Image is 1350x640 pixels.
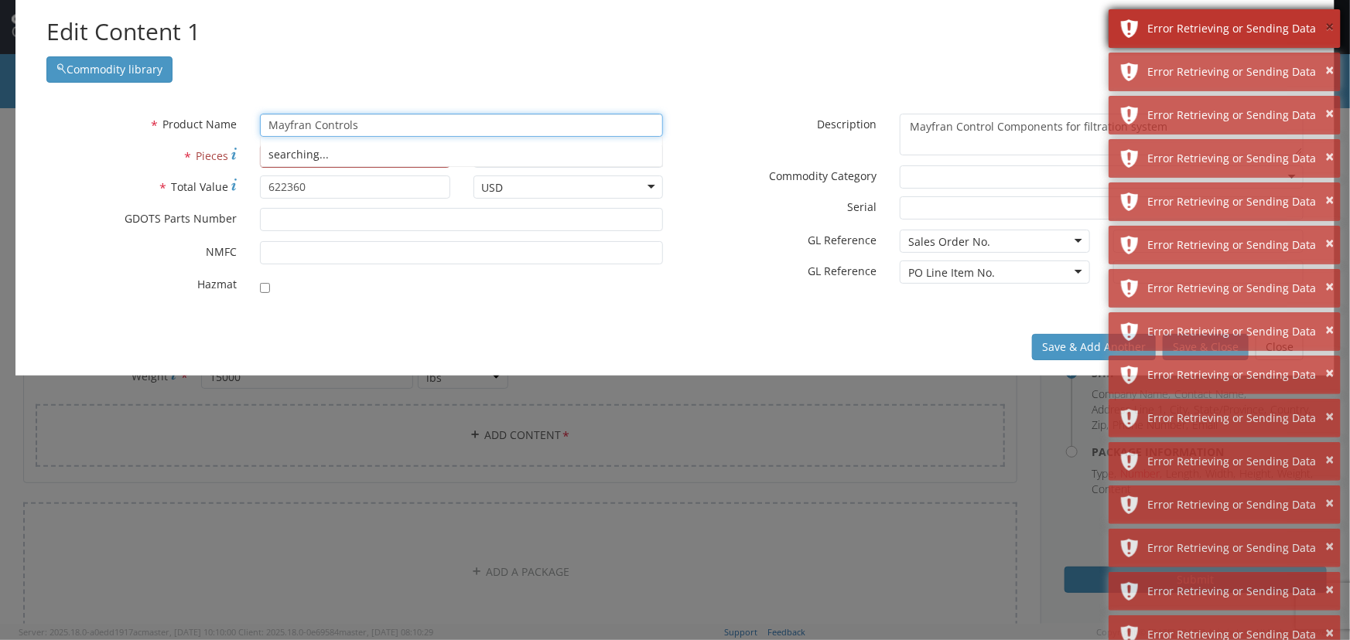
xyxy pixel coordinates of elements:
[808,264,877,278] span: GL Reference
[769,169,877,183] span: Commodity Category
[1325,449,1334,471] button: ×
[808,233,877,247] span: GL Reference
[1147,410,1329,426] div: Error Retrieving or Sending Data
[162,117,237,131] span: Product Name
[1325,276,1334,298] button: ×
[1147,367,1329,383] div: Error Retrieving or Sending Data
[817,117,877,131] span: Description
[1325,146,1334,169] button: ×
[1325,579,1334,601] button: ×
[1147,497,1329,512] div: Error Retrieving or Sending Data
[1147,237,1329,253] div: Error Retrieving or Sending Data
[125,211,237,226] span: GDOTS Parts Number
[1325,60,1334,82] button: ×
[908,265,995,281] div: PO Line Item No.
[1325,363,1334,385] button: ×
[1147,540,1329,556] div: Error Retrieving or Sending Data
[1325,103,1334,125] button: ×
[46,15,1304,49] h2: Edit Content 1
[1147,194,1329,209] div: Error Retrieving or Sending Data
[206,244,237,259] span: NMFC
[1147,281,1329,296] div: Error Retrieving or Sending Data
[1325,16,1334,39] button: ×
[1325,189,1334,212] button: ×
[171,179,228,194] span: Total Value
[1147,324,1329,339] div: Error Retrieving or Sending Data
[1325,536,1334,558] button: ×
[1147,107,1329,123] div: Error Retrieving or Sending Data
[1325,319,1334,342] button: ×
[482,180,504,196] div: USD
[1147,584,1329,599] div: Error Retrieving or Sending Data
[1325,233,1334,255] button: ×
[1147,21,1329,36] div: Error Retrieving or Sending Data
[847,199,877,214] span: Serial
[1147,454,1329,469] div: Error Retrieving or Sending Data
[197,277,237,291] span: Hazmat
[1325,406,1334,428] button: ×
[1325,492,1334,515] button: ×
[46,56,173,83] button: Commodity library
[196,148,228,163] span: Pieces
[1032,334,1156,360] button: Save & Add Another
[1147,64,1329,80] div: Error Retrieving or Sending Data
[261,143,663,166] div: searching...
[1147,151,1329,166] div: Error Retrieving or Sending Data
[908,234,990,250] div: Sales Order No.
